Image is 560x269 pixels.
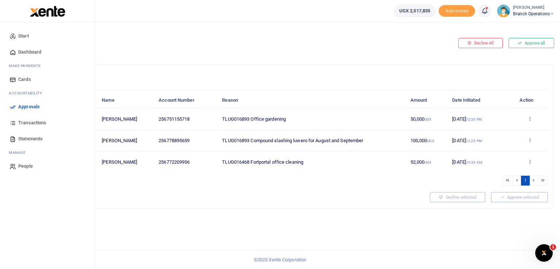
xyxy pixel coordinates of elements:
[424,117,431,121] small: UGX
[448,152,512,173] td: [DATE]
[399,7,430,15] span: UGX 2,517,835
[406,130,448,152] td: 100,000
[29,8,65,13] a: logo-small logo-large logo-large
[6,115,89,131] a: Transactions
[439,5,475,17] span: Add money
[30,6,65,17] img: logo-large
[391,4,439,17] li: Wallet ballance
[512,93,548,108] th: Action: activate to sort column ascending
[406,108,448,130] td: 50,000
[18,76,31,83] span: Cards
[14,90,42,96] span: countability
[6,131,89,147] a: Statements
[12,150,26,155] span: anage
[18,163,33,170] span: People
[34,175,288,186] div: Showing 1 to 3 of 3 entries
[218,93,406,108] th: Reason: activate to sort column ascending
[439,8,475,13] a: Add money
[28,31,377,39] h4: Pending your approval
[439,5,475,17] li: Toup your wallet
[98,108,155,130] td: [PERSON_NAME]
[458,38,503,48] button: Decline All
[448,130,512,152] td: [DATE]
[406,93,448,108] th: Amount: activate to sort column ascending
[12,63,41,69] span: ake Payments
[218,152,406,173] td: TLUG016468 Fortportal office cleaning
[521,176,530,186] a: 1
[427,139,434,143] small: UGX
[34,70,548,78] h4: Mobile Money
[6,44,89,60] a: Dashboard
[18,48,41,56] span: Dashboard
[26,42,377,55] a: Back to categories
[550,244,556,250] span: 1
[18,135,43,143] span: Statements
[466,160,482,164] small: 10:33 AM
[509,38,554,48] button: Approve all
[155,108,218,130] td: 256751155718
[98,93,155,108] th: Name: activate to sort column ascending
[513,5,554,11] small: [PERSON_NAME]
[98,152,155,173] td: [PERSON_NAME]
[6,87,89,99] li: Ac
[406,152,448,173] td: 52,000
[218,108,406,130] td: TLUG016893 Office gardening
[513,11,554,17] span: Branch Operations
[6,99,89,115] a: Approvals
[98,130,155,152] td: [PERSON_NAME]
[6,147,89,158] li: M
[6,158,89,174] a: People
[6,71,89,87] a: Cards
[155,93,218,108] th: Account Number: activate to sort column ascending
[6,60,89,71] li: M
[497,4,510,17] img: profile-user
[424,160,431,164] small: UGX
[466,117,482,121] small: 12:26 PM
[18,119,46,126] span: Transactions
[155,130,218,152] td: 256778895659
[6,28,89,44] a: Start
[497,4,554,17] a: profile-user [PERSON_NAME] Branch Operations
[18,103,40,110] span: Approvals
[218,130,406,152] td: TLUG016893 Compound slashing luwero for August and September
[448,93,512,108] th: Date Initiated: activate to sort column ascending
[394,4,436,17] a: UGX 2,517,835
[466,139,482,143] small: 12:25 PM
[155,152,218,173] td: 256772209956
[535,244,553,262] iframe: Intercom live chat
[448,108,512,130] td: [DATE]
[18,32,29,40] span: Start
